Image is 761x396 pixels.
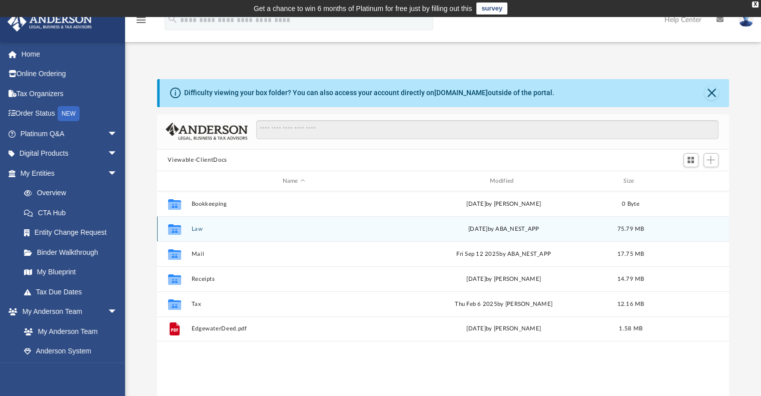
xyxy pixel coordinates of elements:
div: Fri Sep 12 2025 by ABA_NEST_APP [401,250,606,259]
a: Platinum Q&Aarrow_drop_down [7,124,133,144]
div: [DATE] by [PERSON_NAME] [401,275,606,284]
div: Get a chance to win 6 months of Platinum for free just by filling out this [254,3,472,15]
span: arrow_drop_down [108,163,128,184]
button: Add [703,153,718,167]
a: Entity Change Request [14,223,133,243]
div: [DATE] by ABA_NEST_APP [401,225,606,234]
div: NEW [58,106,80,121]
a: Overview [14,183,133,203]
a: Tax Organizers [7,84,133,104]
i: menu [135,14,147,26]
span: arrow_drop_down [108,124,128,144]
a: Binder Walkthrough [14,242,133,262]
i: search [167,14,178,25]
button: Viewable-ClientDocs [168,156,227,165]
span: 0 Byte [622,201,639,207]
span: 12.16 MB [617,301,644,307]
span: 14.79 MB [617,276,644,282]
div: Difficulty viewing your box folder? You can also access your account directly on outside of the p... [184,88,554,98]
a: Client Referrals [14,361,128,381]
a: My Blueprint [14,262,128,282]
a: Tax Due Dates [14,282,133,302]
span: arrow_drop_down [108,144,128,164]
a: menu [135,19,147,26]
a: My Entitiesarrow_drop_down [7,163,133,183]
img: Anderson Advisors Platinum Portal [5,12,95,32]
a: Online Ordering [7,64,133,84]
button: Close [704,86,718,100]
div: [DATE] by [PERSON_NAME] [401,200,606,209]
button: Receipts [191,276,396,282]
button: Tax [191,301,396,307]
a: CTA Hub [14,203,133,223]
div: close [752,2,758,8]
div: Size [610,177,650,186]
a: My Anderson Teamarrow_drop_down [7,302,128,322]
a: Home [7,44,133,64]
button: Mail [191,251,396,257]
a: My Anderson Team [14,321,123,341]
a: survey [476,3,507,15]
div: id [655,177,725,186]
button: Law [191,226,396,232]
button: Switch to Grid View [683,153,698,167]
div: Thu Feb 6 2025 by [PERSON_NAME] [401,300,606,309]
div: Name [191,177,396,186]
img: User Pic [738,13,753,27]
button: EdgewaterDeed.pdf [191,326,396,332]
span: arrow_drop_down [108,302,128,322]
a: Order StatusNEW [7,104,133,124]
a: Digital Productsarrow_drop_down [7,144,133,164]
a: Anderson System [14,341,128,361]
span: 17.75 MB [617,251,644,257]
a: [DOMAIN_NAME] [434,89,488,97]
div: id [161,177,186,186]
div: [DATE] by [PERSON_NAME] [401,325,606,334]
span: 1.58 MB [619,326,642,332]
span: 75.79 MB [617,226,644,232]
button: Bookkeeping [191,201,396,207]
div: Modified [401,177,606,186]
input: Search files and folders [256,120,718,139]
